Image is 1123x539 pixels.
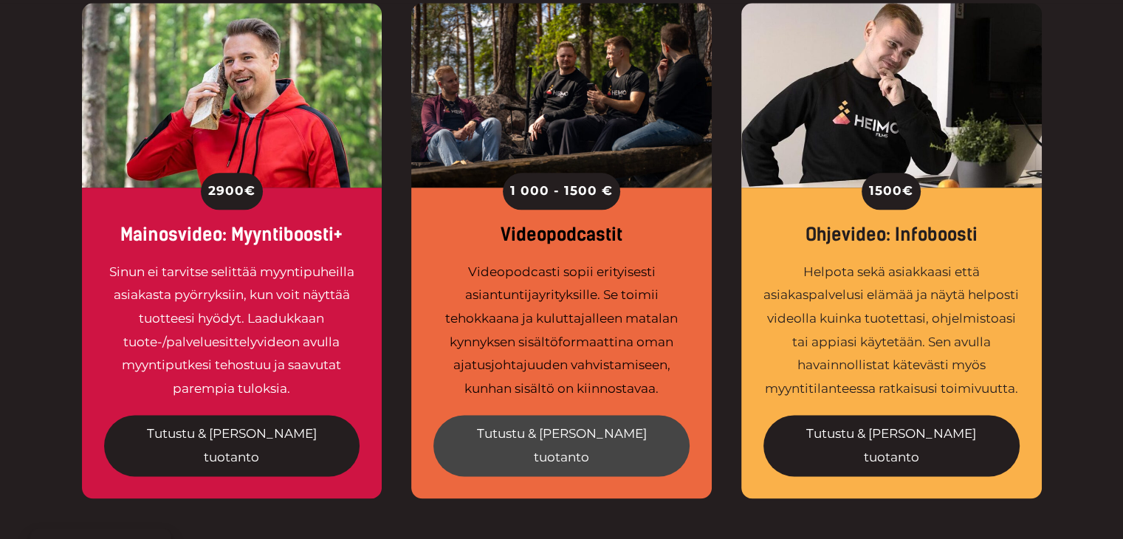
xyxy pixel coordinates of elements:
[411,3,712,188] img: Videopodcastissa kannattaa esiintyä 1-3 henkilöä.
[763,415,1020,476] a: Tutustu & [PERSON_NAME] tuotanto
[763,261,1020,400] div: Helpota sekä asiakkaasi että asiakaspalvelusi elämää ja näytä helposti videolla kuinka tuotettasi...
[433,224,690,246] div: Videopodcastit
[201,173,263,210] div: 2900
[104,261,360,400] div: Sinun ei tarvitse selittää myyntipuheilla asiakasta pyörryksiin, kun voit näyttää tuotteesi hyödy...
[503,173,620,210] div: 1 000 - 1500 €
[104,415,360,476] a: Tutustu & [PERSON_NAME] tuotanto
[433,415,690,476] a: Tutustu & [PERSON_NAME] tuotanto
[741,3,1042,188] img: Ohjevideo kertoo helposti, miten ohjelmistosi tai sovelluksesi toimii.
[433,261,690,400] div: Videopodcasti sopii erityisesti asiantuntijayrityksille. Se toimii tehokkaana ja kuluttajalleen m...
[104,224,360,246] div: Mainosvideo: Myyntiboosti+
[82,3,382,188] img: B2B-myyntiprosessi hyötyy rutkasti videotuotannosta.
[763,224,1020,246] div: Ohjevideo: Infoboosti
[244,179,255,203] span: €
